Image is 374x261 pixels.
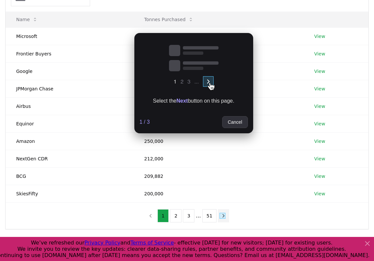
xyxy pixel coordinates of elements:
td: Frontier Buyers [6,45,134,62]
li: ... [196,212,201,220]
button: Name [11,13,43,26]
button: 1 [157,209,169,222]
td: 742,476 [134,62,304,80]
td: 212,000 [134,150,304,167]
button: next page [218,209,229,222]
td: 200,000 [134,185,304,202]
td: NextGen CDR [6,150,134,167]
button: Tonnes Purchased [139,13,199,26]
button: 3 [183,209,194,222]
td: Equinor [6,115,134,132]
td: 330,000 [134,115,304,132]
a: View [314,120,325,127]
td: JPMorgan Chase [6,80,134,97]
a: View [314,155,325,162]
td: 209,882 [134,167,304,185]
td: 1,662,359 [134,45,304,62]
button: 51 [202,209,217,222]
td: Amazon [6,132,134,150]
td: Google [6,62,134,80]
a: View [314,33,325,40]
td: Microsoft [6,27,134,45]
td: 250,000 [134,132,304,150]
a: View [314,68,325,75]
a: View [314,190,325,197]
td: 575,743 [134,80,304,97]
td: BCG [6,167,134,185]
td: 30,582,909 [134,27,304,45]
a: View [314,173,325,179]
td: Airbus [6,97,134,115]
button: 2 [170,209,182,222]
td: 400,000 [134,97,304,115]
a: View [314,138,325,145]
a: View [314,50,325,57]
td: SkiesFifty [6,185,134,202]
a: View [314,103,325,110]
a: View [314,85,325,92]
